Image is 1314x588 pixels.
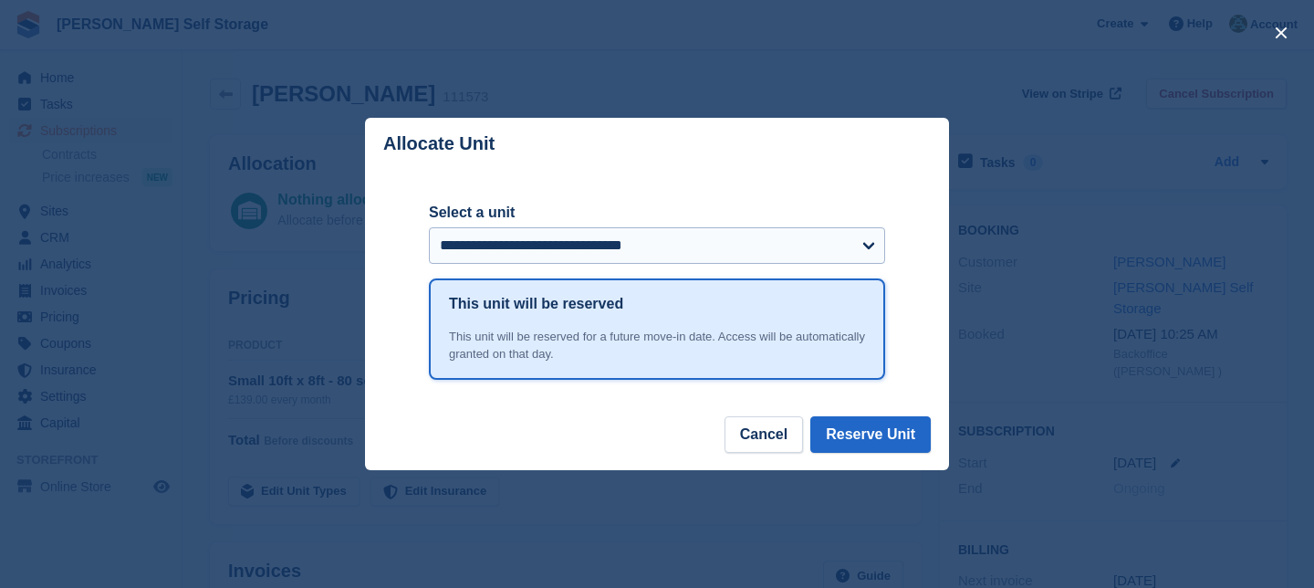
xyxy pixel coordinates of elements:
p: Allocate Unit [383,133,495,154]
button: Cancel [725,416,803,453]
button: Reserve Unit [810,416,931,453]
h1: This unit will be reserved [449,293,623,315]
button: close [1267,18,1296,47]
div: This unit will be reserved for a future move-in date. Access will be automatically granted on tha... [449,328,865,363]
label: Select a unit [429,202,885,224]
